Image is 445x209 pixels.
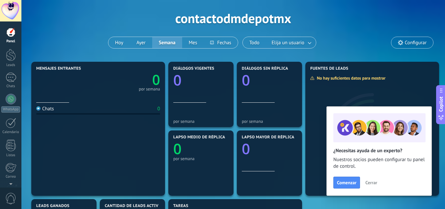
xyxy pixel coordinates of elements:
div: Chats [1,84,20,88]
div: Correo [1,175,20,179]
span: Mensajes entrantes [36,66,81,71]
button: Cerrar [362,178,380,188]
button: Elija un usuario [266,37,316,48]
div: por semana [173,119,229,124]
text: 0 [173,139,181,158]
h2: ¿Necesitas ayuda de un experto? [333,148,425,154]
div: Calendario [1,130,20,134]
div: por semana [139,87,160,91]
div: Listas [1,153,20,157]
div: por semana [242,119,297,124]
span: Configurar [405,40,427,46]
span: Leads ganados [36,204,70,208]
button: Hoy [108,37,130,48]
div: Chats [36,106,54,112]
span: Copilot [438,96,444,112]
div: WhatsApp [1,106,20,113]
div: No hay suficientes datos para mostrar [310,75,390,81]
text: 0 [242,139,250,158]
span: Tareas [173,204,188,208]
button: Todo [243,37,266,48]
text: 0 [173,70,181,90]
button: Comenzar [333,177,360,189]
div: 0 [157,106,160,112]
a: 0 [98,70,160,89]
div: Leads [1,63,20,67]
text: 0 [152,70,160,89]
span: Comenzar [337,180,356,185]
span: Elija un usuario [270,38,306,47]
div: Panel [1,39,20,44]
span: Cerrar [365,180,377,185]
button: Ayer [130,37,152,48]
text: 0 [242,70,250,90]
span: Cantidad de leads activos [105,204,164,208]
div: por semana [173,156,229,161]
button: Fechas [204,37,237,48]
span: Diálogos sin réplica [242,66,288,71]
span: Nuestros socios pueden configurar tu panel de control. [333,157,425,170]
img: Chats [36,106,41,111]
span: Fuentes de leads [310,66,348,71]
span: Lapso mayor de réplica [242,135,294,140]
button: Semana [152,37,182,48]
span: Diálogos vigentes [173,66,214,71]
span: Lapso medio de réplica [173,135,225,140]
button: Mes [182,37,204,48]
